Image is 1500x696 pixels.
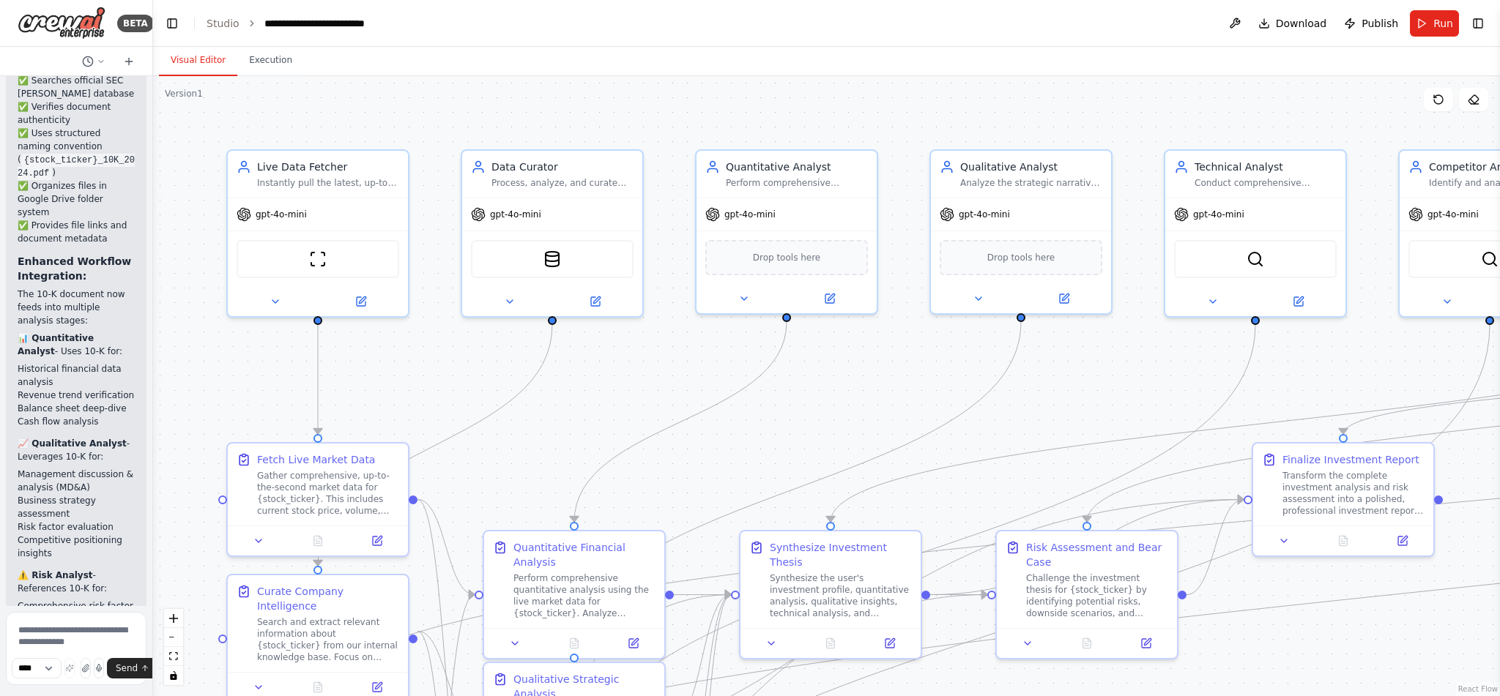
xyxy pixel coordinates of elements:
span: gpt-4o-mini [490,209,541,220]
button: No output available [543,635,606,652]
g: Edge from fd2fb1ca-06de-4b1c-887d-82f097cb6ef2 to 38d22ed8-22d5-4609-8ce7-2468cf8d9185 [1187,493,1244,602]
div: Version 1 [165,88,203,100]
button: Open in side panel [864,635,915,652]
div: Qualitative AnalystAnalyze the strategic narrative, market sentiment, competitive positioning, an... [929,149,1113,315]
div: Search and extract relevant information about {stock_ticker} from our internal knowledge base. Fo... [257,616,399,663]
button: Hide left sidebar [162,13,182,34]
span: gpt-4o-mini [1427,209,1479,220]
div: React Flow controls [164,609,183,685]
li: ✅ Provides file links and document metadata [18,219,135,245]
button: Switch to previous chat [76,53,111,70]
a: React Flow attribution [1458,685,1498,693]
div: Technical AnalystConduct comprehensive technical analysis of {stock_ticker} including chart patte... [1164,149,1347,318]
nav: breadcrumb [207,16,397,31]
img: ScrapeWebsiteTool [309,250,327,268]
a: Studio [207,18,240,29]
button: toggle interactivity [164,666,183,685]
div: Quantitative Analyst [726,160,868,174]
li: Cash flow analysis [18,415,135,428]
div: Quantitative AnalystPerform comprehensive quantitative analysis of {stock_ticker} focusing on fin... [695,149,878,315]
div: Process, analyze, and curate investment-related information for {stock_ticker} from our internal ... [491,177,634,189]
button: Run [1410,10,1459,37]
button: Open in side panel [788,290,871,307]
span: Publish [1362,16,1398,31]
img: SerperDevTool [1481,250,1499,268]
g: Edge from 2fb6e526-0dd2-43fc-9eee-d510166fba5a to 6f90ec4b-de2f-4969-abc9-e0a26e448f23 [311,325,560,566]
li: : [18,61,135,245]
button: Open in side panel [608,635,658,652]
button: Open in side panel [554,293,636,310]
p: - Leverages 10-K for: [18,437,135,463]
div: Live Data FetcherInstantly pull the latest, up-to-the-second market data, financial metrics, and ... [226,149,409,318]
span: gpt-4o-mini [1193,209,1244,220]
p: - References 10-K for: [18,569,135,595]
span: Drop tools here [753,250,821,265]
li: ✅ Uses structured naming convention ( ) [18,127,135,179]
button: Publish [1338,10,1404,37]
span: gpt-4o-mini [724,209,776,220]
button: Download [1252,10,1333,37]
div: Synthesize Investment Thesis [770,540,912,569]
button: Open in side panel [352,678,402,696]
div: Synthesize the user's investment profile, quantitative analysis, qualitative insights, technical ... [770,572,912,619]
button: Open in side panel [352,532,402,550]
strong: Enhanced Workflow Integration: [18,255,131,282]
strong: 📈 Qualitative Analyst [18,438,127,449]
button: Visual Editor [159,45,237,76]
div: Technical Analyst [1195,160,1337,174]
button: No output available [287,678,349,696]
button: No output available [800,635,862,652]
p: - Uses 10-K for: [18,332,135,358]
button: Open in side panel [319,293,402,310]
p: The 10-K document now feeds into multiple analysis stages: [18,288,135,327]
div: BETA [117,15,154,32]
div: Qualitative Analyst [960,160,1102,174]
li: Comprehensive risk factor identification [18,599,135,626]
button: Open in side panel [1121,635,1171,652]
g: Edge from 4f72a78b-e67b-4555-b11f-d8212f5eef25 to fd2fb1ca-06de-4b1c-887d-82f097cb6ef2 [930,588,987,602]
g: Edge from 138f62fe-9392-4707-a1f1-d4a02e4a45e7 to 8a3e485d-fdbd-49e2-957e-8bb7da5a6c97 [567,322,794,522]
strong: 📊 Quantitative Analyst [18,333,94,356]
button: Improve this prompt [64,658,75,678]
img: Logo [18,7,105,40]
div: Finalize Investment Report [1282,452,1419,467]
div: Conduct comprehensive technical analysis of {stock_ticker} including chart patterns, trend analys... [1195,177,1337,189]
div: Perform comprehensive quantitative analysis of {stock_ticker} focusing on financial health, valua... [726,177,868,189]
button: No output available [1312,532,1375,550]
div: Gather comprehensive, up-to-the-second market data for {stock_ticker}. This includes current stoc... [257,470,399,517]
code: {stock_ticker}_10K_2024.pdf [18,154,135,180]
span: Download [1276,16,1327,31]
span: Send [116,662,138,674]
li: Historical financial data analysis [18,362,135,389]
li: Competitive positioning insights [18,534,135,560]
div: Data Curator [491,160,634,174]
g: Edge from 246b2eda-2595-4488-8340-3b690b00f1a5 to cf6df1a7-d088-497a-a009-2807a20ad25d [311,325,325,434]
li: Balance sheet deep-dive [18,402,135,415]
g: Edge from 94e132f7-8a26-4607-9c1c-3af85fb2aa63 to 0dbce1f8-0bab-46ae-b414-64098855ae00 [567,322,1028,654]
button: Open in side panel [1257,293,1340,310]
button: Send [107,658,158,678]
div: Data CuratorProcess, analyze, and curate investment-related information for {stock_ticker} from o... [461,149,644,318]
div: Curate Company Intelligence [257,584,399,613]
div: Transform the complete investment analysis and risk assessment into a polished, professional inve... [1282,470,1425,517]
button: Open in side panel [1377,532,1427,550]
button: Start a new chat [117,53,141,70]
button: Click to speak your automation idea [94,658,104,678]
li: Management discussion & analysis (MD&A) [18,468,135,494]
div: Analyze the strategic narrative, market sentiment, competitive positioning, and qualitative facto... [960,177,1102,189]
img: WeaviateVectorSearchTool [543,250,561,268]
div: Challenge the investment thesis for {stock_ticker} by identifying potential risks, downside scena... [1026,572,1168,619]
div: Risk Assessment and Bear Case [1026,540,1168,569]
button: Open in side panel [1022,290,1105,307]
button: zoom in [164,609,183,628]
button: Show right sidebar [1468,13,1488,34]
div: Fetch Live Market DataGather comprehensive, up-to-the-second market data for {stock_ticker}. This... [226,442,409,557]
li: ✅ Organizes files in Google Drive folder system [18,179,135,219]
div: Finalize Investment ReportTransform the complete investment analysis and risk assessment into a p... [1252,442,1435,557]
div: Synthesize Investment ThesisSynthesize the user's investment profile, quantitative analysis, qual... [739,530,922,659]
button: zoom out [164,628,183,647]
div: Quantitative Financial AnalysisPerform comprehensive quantitative analysis using the live market ... [483,530,666,659]
div: Quantitative Financial Analysis [513,540,656,569]
div: Instantly pull the latest, up-to-the-second market data, financial metrics, and real-time stock i... [257,177,399,189]
button: fit view [164,647,183,666]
